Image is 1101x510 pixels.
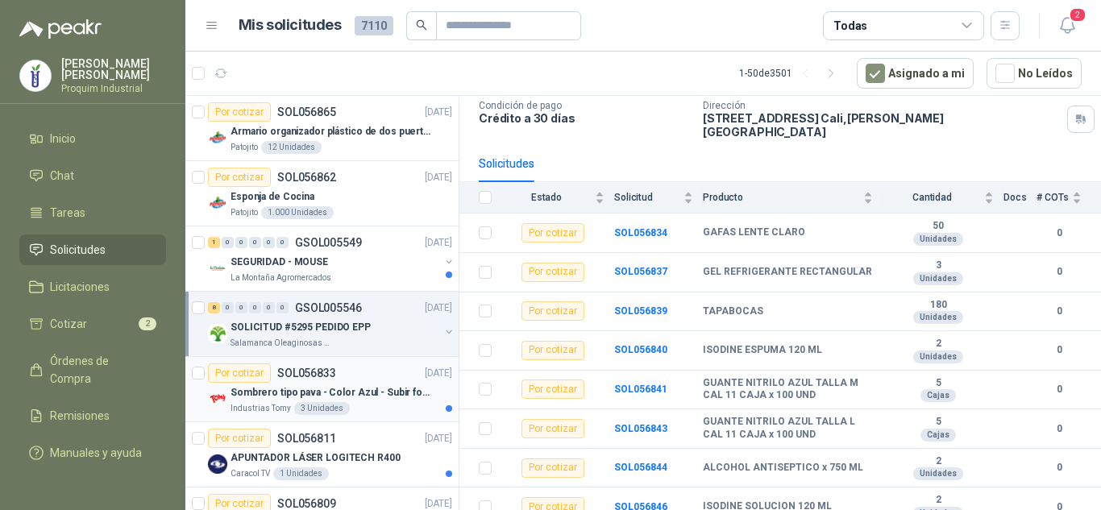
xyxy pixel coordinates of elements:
[425,170,452,185] p: [DATE]
[883,455,994,468] b: 2
[614,344,667,355] a: SOL056840
[703,192,860,203] span: Producto
[277,498,336,509] p: SOL056809
[614,227,667,238] a: SOL056834
[883,416,994,429] b: 5
[139,317,156,330] span: 2
[20,60,51,91] img: Company Logo
[19,160,166,191] a: Chat
[19,400,166,431] a: Remisiones
[425,105,452,120] p: [DATE]
[231,385,431,400] p: Sombrero tipo pava - Color Azul - Subir foto
[208,193,227,213] img: Company Logo
[185,161,459,226] a: Por cotizarSOL056862[DATE] Company LogoEsponja de CocinaPatojito1.000 Unidades
[222,237,234,248] div: 0
[614,305,667,317] a: SOL056839
[239,14,342,37] h1: Mis solicitudes
[50,444,142,462] span: Manuales y ayuda
[883,220,994,233] b: 50
[479,100,690,111] p: Condición de pago
[208,233,455,284] a: 1 0 0 0 0 0 GSOL005549[DATE] Company LogoSEGURIDAD - MOUSELa Montaña Agromercados
[1037,192,1069,203] span: # COTs
[231,320,371,335] p: SOLICITUD #5295 PEDIDO EPP
[521,341,584,360] div: Por cotizar
[913,272,963,285] div: Unidades
[208,298,455,350] a: 8 0 0 0 0 0 GSOL005546[DATE] Company LogoSOLICITUD #5295 PEDIDO EPPSalamanca Oleaginosas SAS
[50,352,151,388] span: Órdenes de Compra
[208,102,271,122] div: Por cotizar
[235,302,247,313] div: 0
[61,58,166,81] p: [PERSON_NAME] [PERSON_NAME]
[521,379,584,399] div: Por cotizar
[883,192,981,203] span: Cantidad
[1037,382,1082,397] b: 0
[19,272,166,302] a: Licitaciones
[1037,182,1101,214] th: # COTs
[883,299,994,312] b: 180
[19,309,166,339] a: Cotizar2
[614,423,667,434] a: SOL056843
[19,197,166,228] a: Tareas
[913,311,963,324] div: Unidades
[501,192,592,203] span: Estado
[1037,264,1082,280] b: 0
[703,344,822,357] b: ISODINE ESPUMA 120 ML
[208,429,271,448] div: Por cotizar
[521,419,584,438] div: Por cotizar
[521,458,584,478] div: Por cotizar
[50,130,76,147] span: Inicio
[614,266,667,277] b: SOL056837
[703,305,763,318] b: TAPABOCAS
[273,467,329,480] div: 1 Unidades
[987,58,1082,89] button: No Leídos
[883,494,994,507] b: 2
[833,17,867,35] div: Todas
[920,389,956,402] div: Cajas
[61,84,166,93] p: Proquim Industrial
[883,377,994,390] b: 5
[1037,460,1082,475] b: 0
[703,416,873,441] b: GUANTE NITRILO AZUL TALLA L CAL 11 CAJA x 100 UND
[857,58,974,89] button: Asignado a mi
[277,172,336,183] p: SOL056862
[425,301,452,316] p: [DATE]
[208,324,227,343] img: Company Logo
[249,302,261,313] div: 0
[277,433,336,444] p: SOL056811
[1069,7,1086,23] span: 2
[231,402,291,415] p: Industrias Tomy
[521,301,584,321] div: Por cotizar
[614,192,680,203] span: Solicitud
[222,302,234,313] div: 0
[50,278,110,296] span: Licitaciones
[231,467,270,480] p: Caracol TV
[614,384,667,395] a: SOL056841
[19,346,166,394] a: Órdenes de Compra
[501,182,614,214] th: Estado
[208,363,271,383] div: Por cotizar
[185,96,459,161] a: Por cotizarSOL056865[DATE] Company LogoArmario organizador plástico de dos puertas de acuerdo a l...
[263,302,275,313] div: 0
[614,182,703,214] th: Solicitud
[276,302,289,313] div: 0
[208,128,227,147] img: Company Logo
[249,237,261,248] div: 0
[521,223,584,243] div: Por cotizar
[614,462,667,473] a: SOL056844
[355,16,393,35] span: 7110
[208,302,220,313] div: 8
[883,338,994,350] b: 2
[208,168,271,187] div: Por cotizar
[235,237,247,248] div: 0
[231,124,431,139] p: Armario organizador plástico de dos puertas de acuerdo a la imagen adjunta
[208,237,220,248] div: 1
[277,367,336,379] p: SOL056833
[913,350,963,363] div: Unidades
[1053,11,1082,40] button: 2
[703,226,805,239] b: GAFAS LENTE CLARO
